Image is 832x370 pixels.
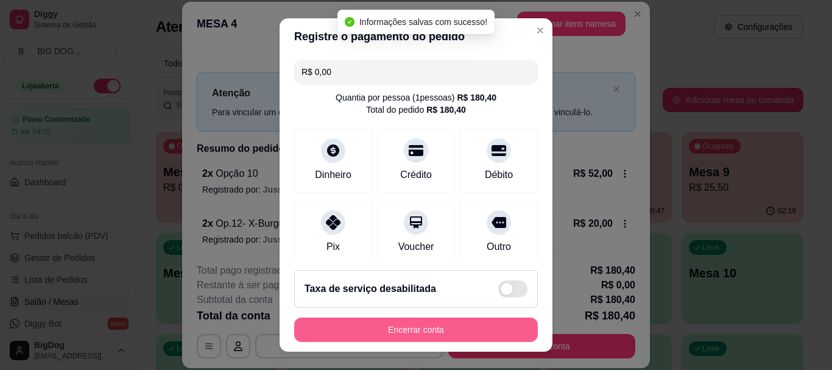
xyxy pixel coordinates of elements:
div: R$ 180,40 [426,104,466,116]
div: Débito [485,168,513,182]
div: R$ 180,40 [457,91,496,104]
div: Pix [326,240,340,254]
div: Crédito [400,168,432,182]
div: Dinheiro [315,168,351,182]
input: Ex.: hambúrguer de cordeiro [301,60,531,84]
div: Quantia por pessoa ( 1 pessoas) [336,91,496,104]
span: Informações salvas com sucesso! [359,17,487,27]
h2: Taxa de serviço desabilitada [305,282,436,296]
button: Encerrar conta [294,318,538,342]
header: Registre o pagamento do pedido [280,18,552,55]
div: Voucher [398,240,434,254]
div: Total do pedido [366,104,466,116]
div: Outro [487,240,511,254]
span: check-circle [345,17,354,27]
button: Close [531,21,550,40]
